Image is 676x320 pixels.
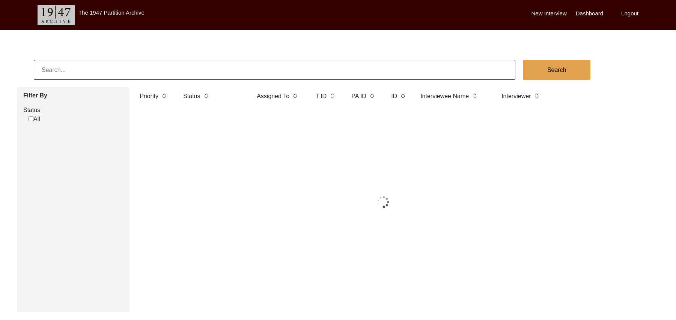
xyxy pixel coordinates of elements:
img: sort-button.png [369,92,375,100]
label: Interviewee Name [420,92,469,101]
img: sort-button.png [472,92,477,100]
img: sort-button.png [330,92,335,100]
img: sort-button.png [292,92,298,100]
input: All [29,116,33,121]
label: Status [23,106,124,115]
img: 1*9EBHIOzhE1XfMYoKz1JcsQ.gif [355,183,412,221]
label: Priority [140,92,158,101]
label: Logout [621,9,638,18]
label: Status [183,92,200,101]
label: Interviewer [501,92,531,101]
button: Search [523,60,590,80]
label: All [29,115,40,124]
img: sort-button.png [161,92,167,100]
img: sort-button.png [203,92,209,100]
img: sort-button.png [534,92,539,100]
label: T ID [315,92,327,101]
label: PA ID [351,92,366,101]
img: header-logo.png [38,5,75,25]
label: ID [391,92,397,101]
input: Search... [34,60,515,80]
label: The 1947 Partition Archive [78,9,145,16]
label: Dashboard [576,9,603,18]
img: sort-button.png [400,92,405,100]
label: Filter By [23,91,124,100]
label: Assigned To [257,92,289,101]
label: New Interview [531,9,567,18]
